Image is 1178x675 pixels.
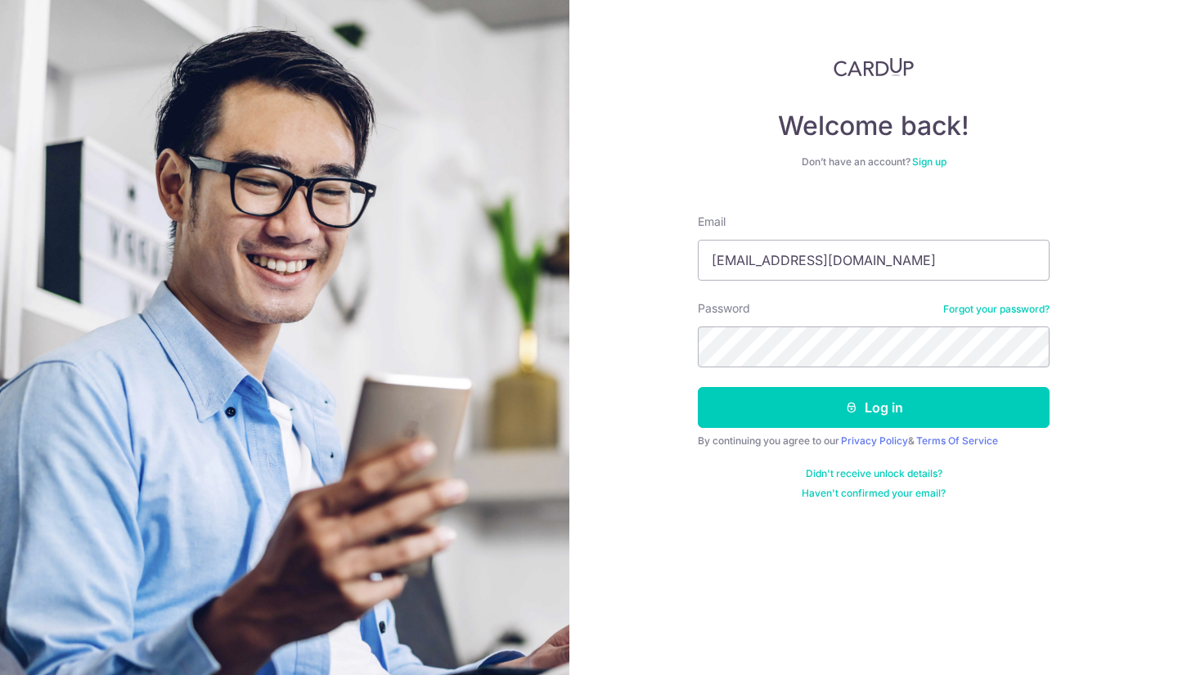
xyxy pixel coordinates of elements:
[943,303,1050,316] a: Forgot your password?
[698,434,1050,448] div: By continuing you agree to our &
[698,155,1050,169] div: Don’t have an account?
[916,434,998,447] a: Terms Of Service
[806,467,942,480] a: Didn't receive unlock details?
[841,434,908,447] a: Privacy Policy
[698,240,1050,281] input: Enter your Email
[698,387,1050,428] button: Log in
[802,487,946,500] a: Haven't confirmed your email?
[834,57,914,77] img: CardUp Logo
[698,214,726,230] label: Email
[698,110,1050,142] h4: Welcome back!
[912,155,946,168] a: Sign up
[698,300,750,317] label: Password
